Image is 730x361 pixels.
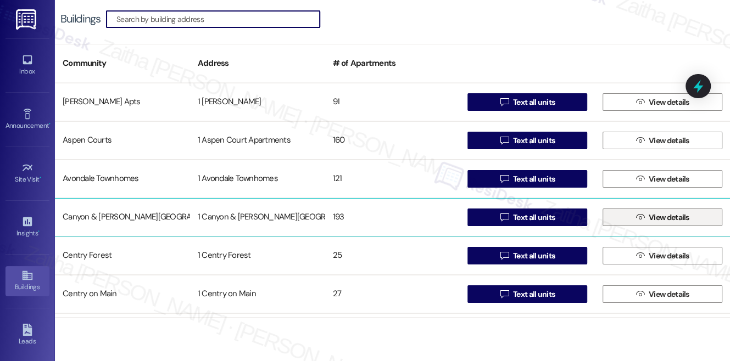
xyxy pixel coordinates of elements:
[500,174,509,183] i: 
[325,245,460,267] div: 25
[603,247,722,264] button: View details
[325,91,460,113] div: 91
[603,285,722,303] button: View details
[190,206,325,228] div: 1 Canyon & [PERSON_NAME][GEOGRAPHIC_DATA]
[190,283,325,305] div: 1 Centry on Main
[636,251,644,260] i: 
[325,206,460,228] div: 193
[325,129,460,151] div: 160
[500,136,509,145] i: 
[49,120,51,128] span: •
[603,132,722,149] button: View details
[60,13,101,25] div: Buildings
[55,283,190,305] div: Centry on Main
[500,98,509,106] i: 
[467,170,587,188] button: Text all units
[500,251,509,260] i: 
[467,247,587,264] button: Text all units
[636,290,644,298] i: 
[16,9,38,30] img: ResiDesk Logo
[190,168,325,190] div: 1 Avondale Townhomes
[467,132,587,149] button: Text all units
[38,228,40,235] span: •
[636,174,644,183] i: 
[325,50,460,77] div: # of Apartments
[55,206,190,228] div: Canyon & [PERSON_NAME][GEOGRAPHIC_DATA]
[500,290,509,298] i: 
[55,91,190,113] div: [PERSON_NAME] Apts
[325,283,460,305] div: 27
[467,285,587,303] button: Text all units
[5,159,49,188] a: Site Visit •
[636,98,644,106] i: 
[649,97,689,108] span: View details
[649,173,689,185] span: View details
[467,93,587,111] button: Text all units
[513,173,555,185] span: Text all units
[55,129,190,151] div: Aspen Courts
[500,213,509,222] i: 
[649,250,689,262] span: View details
[636,213,644,222] i: 
[5,212,49,242] a: Insights •
[467,208,587,226] button: Text all units
[513,289,555,300] span: Text all units
[513,135,555,146] span: Text all units
[636,136,644,145] i: 
[5,50,49,80] a: Inbox
[55,168,190,190] div: Avondale Townhomes
[190,91,325,113] div: 1 [PERSON_NAME]
[603,170,722,188] button: View details
[603,93,722,111] button: View details
[325,168,460,190] div: 121
[5,320,49,350] a: Leads
[603,208,722,226] button: View details
[55,50,190,77] div: Community
[116,12,320,27] input: Search by building address
[5,266,49,296] a: Buildings
[649,289,689,300] span: View details
[649,135,689,146] span: View details
[55,245,190,267] div: Centry Forest
[190,50,325,77] div: Address
[513,97,555,108] span: Text all units
[513,250,555,262] span: Text all units
[190,245,325,267] div: 1 Centry Forest
[190,129,325,151] div: 1 Aspen Court Apartments
[649,212,689,223] span: View details
[513,212,555,223] span: Text all units
[40,174,41,182] span: •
